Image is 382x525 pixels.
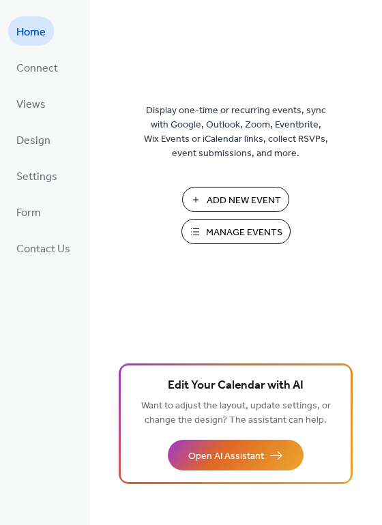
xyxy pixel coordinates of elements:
span: Display one-time or recurring events, sync with Google, Outlook, Zoom, Eventbrite, Wix Events or ... [144,104,328,161]
span: Home [16,22,46,43]
span: Form [16,202,41,224]
a: Views [8,89,54,118]
a: Design [8,125,59,154]
span: Connect [16,58,58,79]
span: Add New Event [207,194,281,208]
span: Manage Events [206,226,282,240]
a: Home [8,16,54,46]
span: Views [16,94,46,115]
span: Want to adjust the layout, update settings, or change the design? The assistant can help. [141,397,331,430]
button: Add New Event [182,187,289,212]
a: Contact Us [8,233,78,262]
span: Design [16,130,50,151]
span: Open AI Assistant [188,449,264,464]
button: Open AI Assistant [168,440,304,470]
a: Connect [8,52,66,82]
span: Edit Your Calendar with AI [168,376,304,395]
span: Contact Us [16,239,70,260]
a: Form [8,197,49,226]
a: Settings [8,161,65,190]
button: Manage Events [181,219,291,244]
span: Settings [16,166,57,187]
